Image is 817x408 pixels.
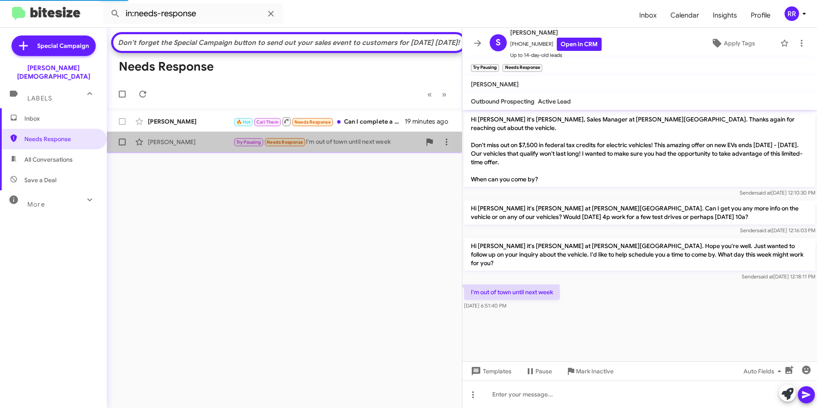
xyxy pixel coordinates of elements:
span: Outbound Prospecting [471,98,535,105]
span: Auto Fields [744,364,785,379]
input: Search [103,3,283,24]
span: Call Them [256,119,279,125]
div: 19 minutes ago [405,117,455,126]
span: [PERSON_NAME] [510,27,602,38]
span: Apply Tags [724,35,755,51]
div: I'm out of town until next week [233,137,421,147]
span: Inbox [24,114,97,123]
span: Templates [469,364,511,379]
span: Save a Deal [24,176,56,184]
p: Hi [PERSON_NAME] it's [PERSON_NAME] at [PERSON_NAME][GEOGRAPHIC_DATA]. Hope you're well. Just wan... [464,238,815,271]
span: said at [756,189,771,196]
span: [PHONE_NUMBER] [510,38,602,51]
span: [DATE] 6:51:40 PM [464,302,506,309]
p: Hi [PERSON_NAME] it's [PERSON_NAME] at [PERSON_NAME][GEOGRAPHIC_DATA]. Can I get you any more inf... [464,201,815,225]
a: Insights [706,3,744,28]
span: Mark Inactive [576,364,614,379]
span: Special Campaign [37,41,89,50]
small: Needs Response [503,64,542,72]
a: Special Campaign [12,35,96,56]
a: Open in CRM [557,38,602,51]
span: S [496,36,501,50]
span: Needs Response [294,119,331,125]
div: Don't forget the Special Campaign button to send out your sales event to customers for [DATE] [DA... [118,38,460,47]
a: Calendar [664,3,706,28]
p: Hi [PERSON_NAME] it's [PERSON_NAME], Sales Manager at [PERSON_NAME][GEOGRAPHIC_DATA]. Thanks agai... [464,112,815,187]
span: Try Pausing [236,139,261,145]
span: « [427,89,432,100]
span: Sender [DATE] 12:18:11 PM [742,273,815,280]
div: [PERSON_NAME] [148,117,233,126]
div: Can I complete a application over the phone? [233,116,405,127]
button: RR [777,6,808,21]
p: I'm out of town until next week [464,284,560,300]
span: [PERSON_NAME] [471,80,519,88]
button: Pause [518,364,559,379]
span: Sender [DATE] 12:10:30 PM [740,189,815,196]
h1: Needs Response [119,60,214,74]
a: Inbox [632,3,664,28]
span: Sender [DATE] 12:16:03 PM [740,227,815,234]
a: Profile [744,3,777,28]
span: Needs Response [24,135,97,143]
nav: Page navigation example [423,86,452,103]
button: Templates [462,364,518,379]
span: More [27,201,45,208]
button: Next [437,86,452,103]
button: Previous [422,86,437,103]
button: Mark Inactive [559,364,620,379]
span: Needs Response [267,139,303,145]
span: » [442,89,447,100]
div: RR [785,6,799,21]
span: Labels [27,95,52,102]
button: Auto Fields [737,364,791,379]
span: Pause [535,364,552,379]
small: Try Pausing [471,64,499,72]
div: [PERSON_NAME] [148,138,233,146]
button: Apply Tags [689,35,776,51]
span: 🔥 Hot [236,119,251,125]
span: All Conversations [24,155,73,164]
span: said at [757,227,772,234]
span: said at [758,273,773,280]
span: Active Lead [538,98,571,105]
span: Up to 14-day-old leads [510,51,602,59]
